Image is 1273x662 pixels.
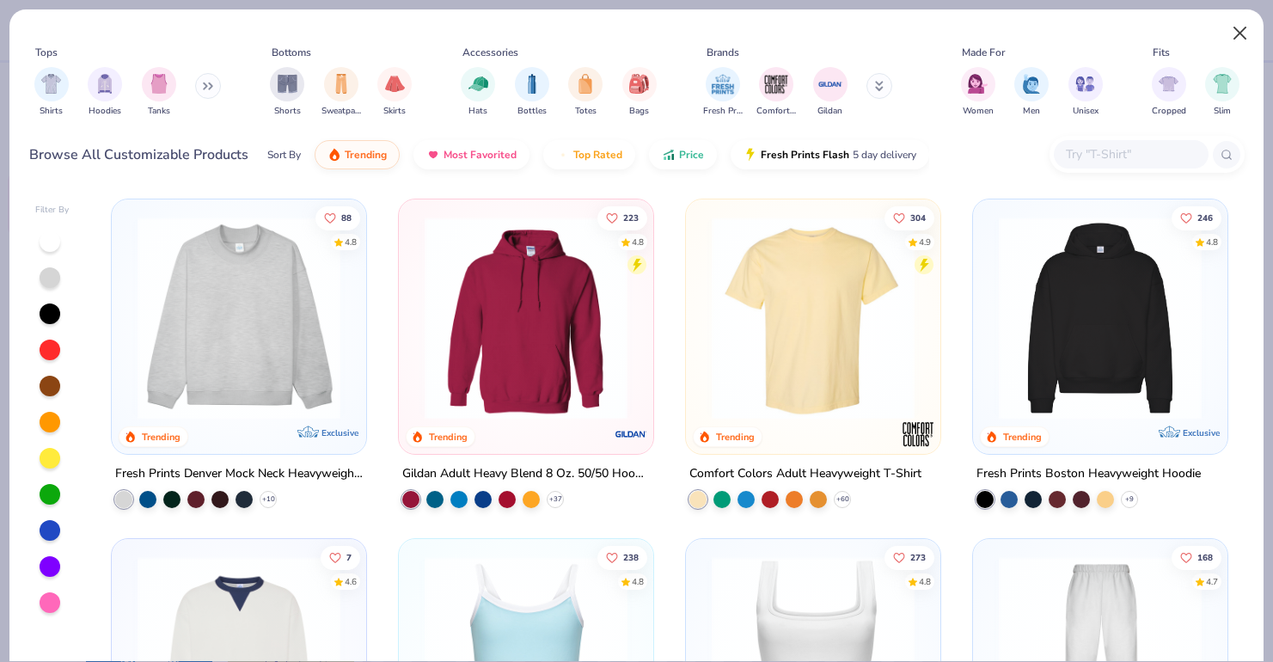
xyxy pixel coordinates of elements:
div: Tops [35,45,58,60]
div: filter for Shorts [270,67,304,118]
button: Like [884,205,934,230]
img: most_fav.gif [426,148,440,162]
img: flash.gif [744,148,757,162]
div: filter for Bags [622,67,657,118]
span: Most Favorited [444,148,517,162]
img: Shirts Image [41,74,61,94]
img: Tanks Image [150,74,168,94]
span: 223 [623,213,639,222]
div: Bottoms [272,45,311,60]
div: filter for Slim [1205,67,1239,118]
button: filter button [515,67,549,118]
div: Sort By [267,147,301,162]
button: Price [649,140,717,169]
button: Like [884,545,934,569]
img: Hoodies Image [95,74,114,94]
div: Fresh Prints Boston Heavyweight Hoodie [976,463,1201,485]
button: filter button [568,67,603,118]
button: filter button [1068,67,1103,118]
span: Bags [629,105,649,118]
span: Fresh Prints Flash [761,148,849,162]
img: Men Image [1022,74,1041,94]
input: Try "T-Shirt" [1064,144,1196,164]
img: Cropped Image [1159,74,1178,94]
img: TopRated.gif [556,148,570,162]
img: Unisex Image [1075,74,1095,94]
button: Like [597,545,647,569]
div: 4.8 [919,575,931,588]
div: filter for Sweatpants [321,67,361,118]
button: filter button [622,67,657,118]
span: Shorts [274,105,301,118]
button: filter button [34,67,69,118]
img: Skirts Image [385,74,405,94]
img: Bottles Image [523,74,542,94]
span: Women [963,105,994,118]
span: 273 [910,553,926,561]
img: 029b8af0-80e6-406f-9fdc-fdf898547912 [703,217,923,420]
span: 238 [623,553,639,561]
div: filter for Shirts [34,67,69,118]
span: + 9 [1125,494,1134,505]
img: Shorts Image [278,74,297,94]
span: Bottles [517,105,547,118]
img: Hats Image [468,74,488,94]
button: Like [1172,545,1221,569]
button: Like [321,545,360,569]
button: filter button [270,67,304,118]
div: 4.8 [1206,236,1218,248]
div: 4.7 [1206,575,1218,588]
button: filter button [1205,67,1239,118]
span: Exclusive [321,427,358,438]
div: filter for Cropped [1152,67,1186,118]
div: Browse All Customizable Products [29,144,248,165]
img: Totes Image [576,74,595,94]
div: Fits [1153,45,1170,60]
button: filter button [142,67,176,118]
span: Comfort Colors [756,105,796,118]
span: Hoodies [89,105,121,118]
div: filter for Gildan [813,67,848,118]
span: 168 [1197,553,1213,561]
span: Men [1023,105,1040,118]
span: Price [679,148,704,162]
div: filter for Comfort Colors [756,67,796,118]
div: Fresh Prints Denver Mock Neck Heavyweight Sweatshirt [115,463,363,485]
img: f5d85501-0dbb-4ee4-b115-c08fa3845d83 [129,217,349,420]
button: Like [1172,205,1221,230]
button: filter button [1014,67,1049,118]
button: filter button [377,67,412,118]
div: filter for Unisex [1068,67,1103,118]
span: Exclusive [1183,427,1220,438]
button: Top Rated [543,140,635,169]
span: Cropped [1152,105,1186,118]
img: 91acfc32-fd48-4d6b-bdad-a4c1a30ac3fc [990,217,1210,420]
img: Women Image [968,74,988,94]
span: Sweatpants [321,105,361,118]
div: filter for Hoodies [88,67,122,118]
img: Gildan Image [817,71,843,97]
img: trending.gif [327,148,341,162]
span: Top Rated [573,148,622,162]
span: Trending [345,148,387,162]
button: filter button [813,67,848,118]
span: + 10 [262,494,275,505]
img: 01756b78-01f6-4cc6-8d8a-3c30c1a0c8ac [416,217,636,420]
img: Comfort Colors Image [763,71,789,97]
span: 7 [346,553,352,561]
div: 4.6 [345,575,357,588]
button: Like [597,205,647,230]
button: Trending [315,140,400,169]
div: Gildan Adult Heavy Blend 8 Oz. 50/50 Hooded Sweatshirt [402,463,650,485]
span: Gildan [817,105,842,118]
button: filter button [461,67,495,118]
div: Accessories [462,45,518,60]
span: Slim [1214,105,1231,118]
button: Fresh Prints Flash5 day delivery [731,140,929,169]
div: filter for Men [1014,67,1049,118]
button: filter button [321,67,361,118]
div: filter for Women [961,67,995,118]
button: filter button [961,67,995,118]
img: Sweatpants Image [332,74,351,94]
span: Hats [468,105,487,118]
